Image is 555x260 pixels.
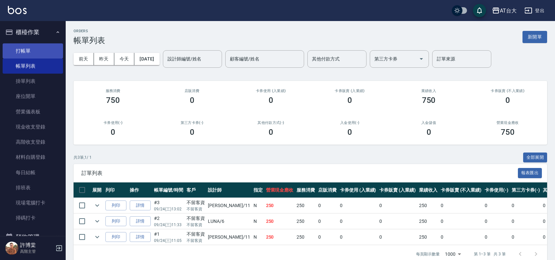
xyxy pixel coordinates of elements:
[318,89,381,93] h2: 卡券販賣 (入業績)
[264,214,295,229] td: 250
[92,201,102,210] button: expand row
[417,182,439,198] th: 業績收入
[295,214,317,229] td: 250
[483,229,510,245] td: 0
[130,216,151,226] a: 詳情
[317,214,338,229] td: 0
[417,214,439,229] td: 250
[152,229,185,245] td: #1
[483,198,510,213] td: 0
[190,128,194,137] h3: 0
[523,153,547,163] button: 全部展開
[106,96,120,105] h3: 750
[397,121,460,125] h2: 入金儲值
[347,96,352,105] h3: 0
[130,201,151,211] a: 詳情
[510,182,542,198] th: 第三方卡券(-)
[3,195,63,210] a: 現場電腦打卡
[252,214,264,229] td: N
[3,104,63,119] a: 營業儀表板
[91,182,104,198] th: 展開
[239,121,302,125] h2: 其他付款方式(-)
[483,214,510,229] td: 0
[476,89,539,93] h2: 卡券販賣 (不入業績)
[417,229,439,245] td: 250
[152,182,185,198] th: 帳單編號/時間
[522,31,547,43] button: 新開單
[187,238,205,244] p: 不留客資
[295,198,317,213] td: 250
[427,128,431,137] h3: 0
[74,53,94,65] button: 前天
[160,121,223,125] h2: 第三方卡券(-)
[3,89,63,104] a: 座位開單
[114,53,135,65] button: 今天
[154,206,183,212] p: 09/24 (三) 13:02
[187,215,205,222] div: 不留客資
[206,182,252,198] th: 設計師
[3,210,63,225] a: 掃碼打卡
[3,59,63,74] a: 帳單列表
[239,89,302,93] h2: 卡券使用 (入業績)
[505,96,510,105] h3: 0
[3,119,63,134] a: 現金收支登錄
[295,229,317,245] td: 250
[318,121,381,125] h2: 入金使用(-)
[154,222,183,228] p: 09/24 (三) 11:33
[417,198,439,213] td: 250
[20,248,54,254] p: 高階主管
[3,165,63,180] a: 每日結帳
[105,201,126,211] button: 列印
[152,198,185,213] td: #3
[160,89,223,93] h2: 店販消費
[252,229,264,245] td: N
[510,229,542,245] td: 0
[483,182,510,198] th: 卡券使用(-)
[264,229,295,245] td: 250
[439,229,483,245] td: 0
[74,36,105,45] h3: 帳單列表
[3,180,63,195] a: 排班表
[105,216,126,226] button: 列印
[439,182,483,198] th: 卡券販賣 (不入業績)
[416,54,427,64] button: Open
[522,5,547,17] button: 登出
[81,121,144,125] h2: 卡券使用(-)
[422,96,436,105] h3: 750
[439,214,483,229] td: 0
[338,214,378,229] td: 0
[378,198,417,213] td: 0
[134,53,159,65] button: [DATE]
[317,182,338,198] th: 店販消費
[81,89,144,93] h3: 服務消費
[397,89,460,93] h2: 業績收入
[416,251,440,257] p: 每頁顯示數量
[518,168,542,178] button: 報表匯出
[81,170,518,177] span: 訂單列表
[269,128,273,137] h3: 0
[3,134,63,150] a: 高階收支登錄
[5,242,18,255] img: Person
[378,182,417,198] th: 卡券販賣 (入業績)
[501,128,515,137] h3: 750
[510,198,542,213] td: 0
[347,128,352,137] h3: 0
[317,198,338,213] td: 0
[154,238,183,244] p: 09/24 (三) 11:05
[317,229,338,245] td: 0
[3,150,63,165] a: 材料自購登錄
[378,229,417,245] td: 0
[500,7,517,15] div: AT台大
[128,182,152,198] th: 操作
[74,154,92,160] p: 共 3 筆, 1 / 1
[20,242,54,248] h5: 許博棠
[185,182,207,198] th: 客戶
[338,229,378,245] td: 0
[3,74,63,89] a: 掛單列表
[489,4,519,17] button: AT台大
[269,96,273,105] h3: 0
[264,182,295,198] th: 營業現金應收
[187,206,205,212] p: 不留客資
[439,198,483,213] td: 0
[3,43,63,59] a: 打帳單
